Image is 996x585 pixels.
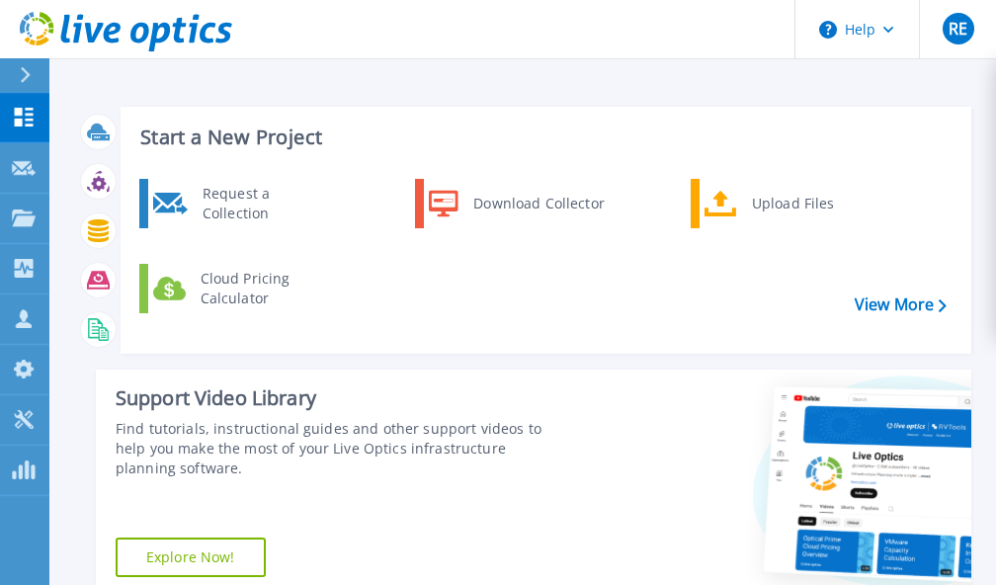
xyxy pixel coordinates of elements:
[949,21,967,37] span: RE
[116,385,566,411] div: Support Video Library
[116,419,566,478] div: Find tutorials, instructional guides and other support videos to help you make the most of your L...
[742,184,888,223] div: Upload Files
[139,264,342,313] a: Cloud Pricing Calculator
[691,179,893,228] a: Upload Files
[463,184,613,223] div: Download Collector
[855,295,947,314] a: View More
[139,179,342,228] a: Request a Collection
[116,538,266,577] a: Explore Now!
[415,179,618,228] a: Download Collector
[193,184,337,223] div: Request a Collection
[191,269,337,308] div: Cloud Pricing Calculator
[140,126,946,148] h3: Start a New Project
